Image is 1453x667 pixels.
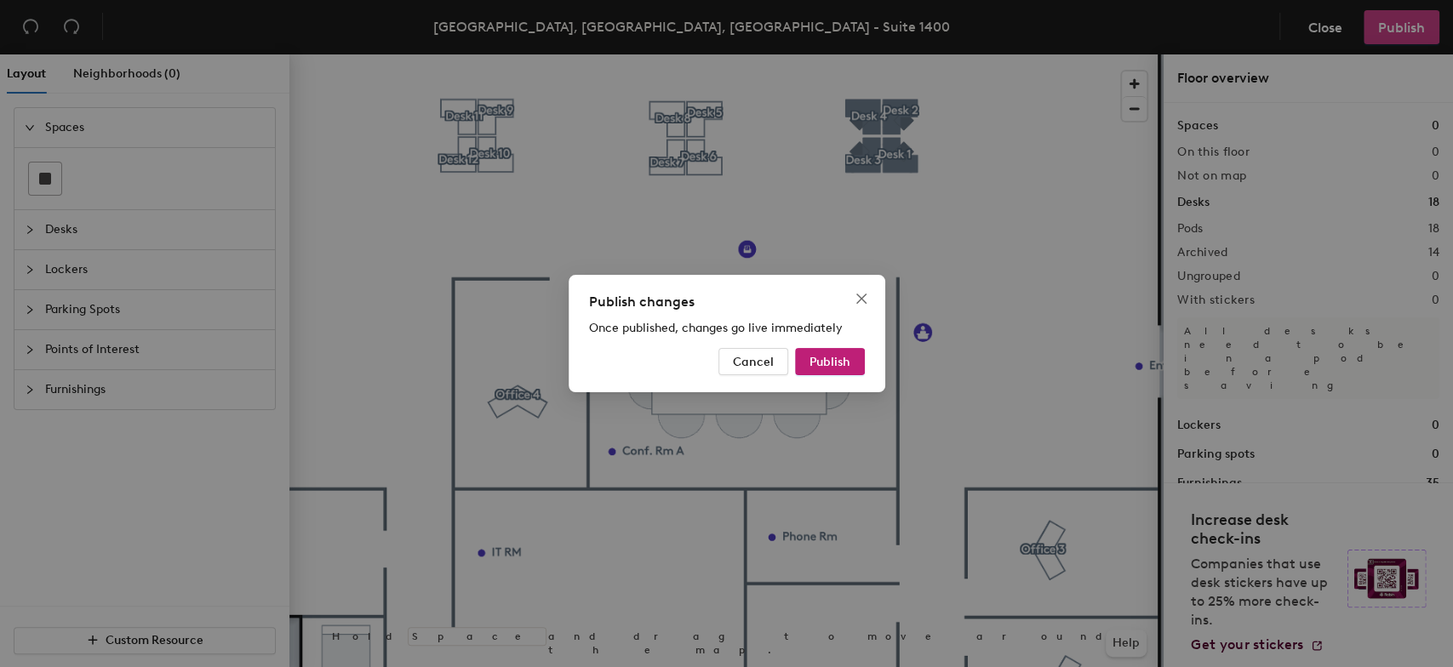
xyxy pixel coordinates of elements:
span: Cancel [733,355,774,369]
button: Close [848,285,875,312]
span: Publish [809,355,850,369]
span: Close [848,292,875,305]
button: Cancel [718,348,788,375]
span: close [855,292,868,305]
div: Publish changes [589,292,865,312]
button: Publish [795,348,865,375]
span: Once published, changes go live immediately [589,321,843,335]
